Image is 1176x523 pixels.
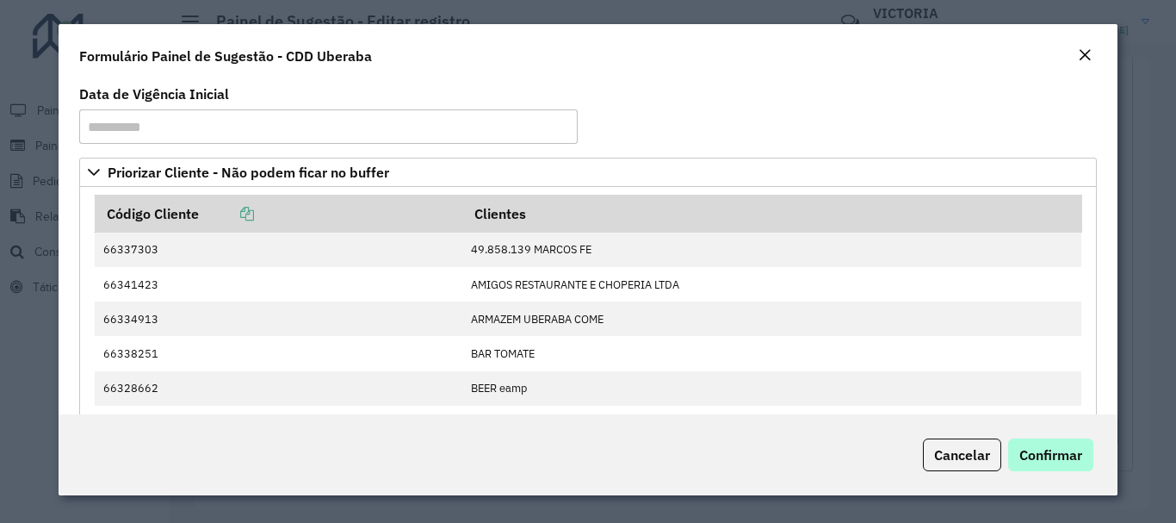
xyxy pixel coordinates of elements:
span: Priorizar Cliente - Não podem ficar no buffer [108,165,389,179]
button: Confirmar [1008,439,1093,471]
label: Data de Vigência Inicial [79,84,229,104]
a: Copiar [199,205,254,222]
td: BEER eamp [462,371,1081,406]
td: 66338251 [95,336,462,370]
button: Close [1073,45,1097,67]
th: Clientes [462,196,1081,233]
a: Priorizar Cliente - Não podem ficar no buffer [79,158,1096,187]
td: 66334913 [95,302,462,336]
td: 49.858.139 MARCOS FE [462,233,1081,267]
button: Cancelar [923,439,1001,471]
td: 66328662 [95,371,462,406]
h4: Formulário Painel de Sugestão - CDD Uberaba [79,46,372,66]
td: 66341423 [95,267,462,302]
td: 66337303 [95,233,462,267]
em: Fechar [1078,48,1092,62]
td: BAR TOMATE [462,336,1081,370]
td: ARMAZEM UBERABA COME [462,302,1081,336]
span: Cancelar [934,446,990,464]
td: 66338548 [95,406,462,440]
td: BILL S BEER PAO COM [462,406,1081,440]
td: AMIGOS RESTAURANTE E CHOPERIA LTDA [462,267,1081,302]
th: Código Cliente [95,196,462,233]
span: Confirmar [1019,446,1082,464]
